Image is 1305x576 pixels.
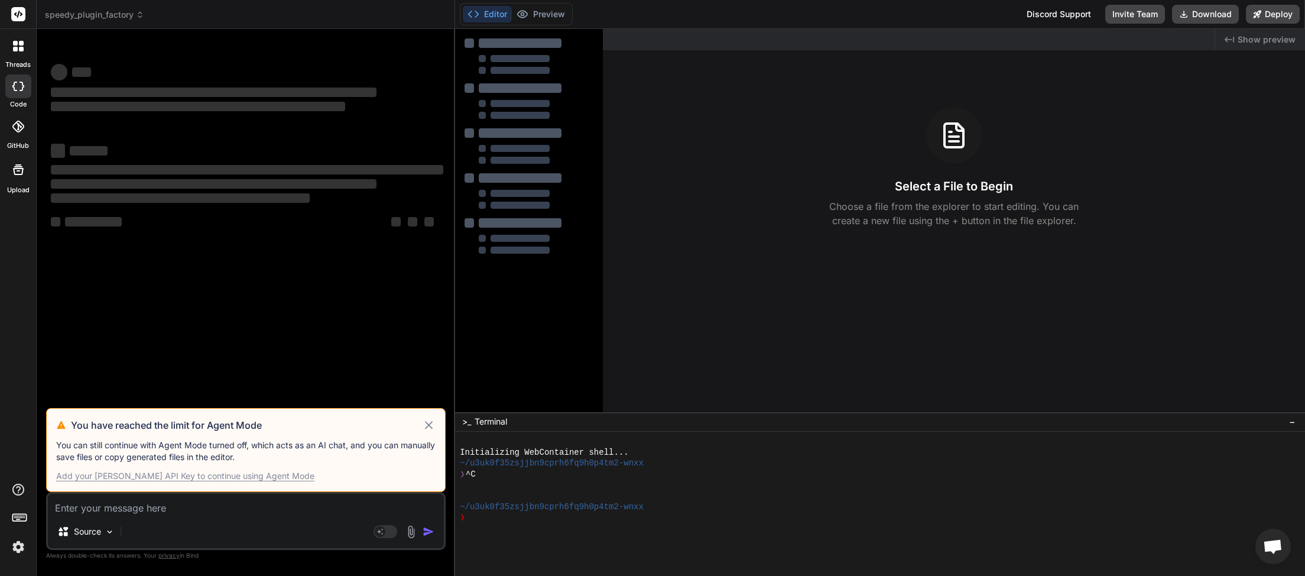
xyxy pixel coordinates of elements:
[51,179,376,189] span: ‌
[460,469,466,480] span: ❯
[56,439,436,463] p: You can still continue with Agent Mode turned off, which acts as an AI chat, and you can manually...
[7,185,30,195] label: Upload
[466,469,476,480] span: ^C
[404,525,418,539] img: attachment
[7,141,29,151] label: GitHub
[51,165,443,174] span: ‌
[423,526,434,538] img: icon
[460,458,644,468] span: ~/u3uk0f35zsjjbn9cprh6fq9h0p4tm2-wnxx
[51,144,65,158] span: ‌
[460,512,466,523] span: ❯
[460,447,628,458] span: Initializing WebContainer shell...
[1020,5,1098,24] div: Discord Support
[1289,416,1296,428] span: −
[74,526,101,538] p: Source
[105,527,115,537] img: Pick Models
[408,217,417,226] span: ‌
[1287,412,1298,431] button: −
[8,537,28,557] img: settings
[475,416,507,428] span: Terminal
[56,470,314,482] div: Add your [PERSON_NAME] API Key to continue using Agent Mode
[51,88,376,97] span: ‌
[45,9,144,21] span: speedy_plugin_factory
[822,199,1086,228] p: Choose a file from the explorer to start editing. You can create a new file using the + button in...
[1238,34,1296,46] span: Show preview
[51,64,67,80] span: ‌
[72,67,91,77] span: ‌
[1105,5,1165,24] button: Invite Team
[51,102,345,111] span: ‌
[512,6,570,22] button: Preview
[391,217,401,226] span: ‌
[51,193,310,203] span: ‌
[5,60,31,70] label: threads
[462,416,471,428] span: >_
[424,217,434,226] span: ‌
[1255,529,1291,564] div: Open chat
[158,552,180,559] span: privacy
[10,99,27,109] label: code
[1172,5,1239,24] button: Download
[65,217,122,226] span: ‌
[1246,5,1300,24] button: Deploy
[895,178,1013,195] h3: Select a File to Begin
[46,550,446,561] p: Always double-check its answers. Your in Bind
[460,501,644,512] span: ~/u3uk0f35zsjjbn9cprh6fq9h0p4tm2-wnxx
[51,217,60,226] span: ‌
[71,418,422,432] h3: You have reached the limit for Agent Mode
[463,6,512,22] button: Editor
[70,146,108,156] span: ‌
